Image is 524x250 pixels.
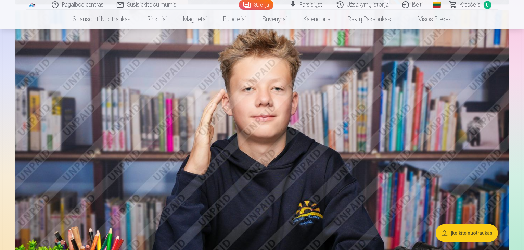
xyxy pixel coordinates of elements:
[29,3,36,7] img: /fa2
[64,10,139,29] a: Spausdinti nuotraukas
[215,10,254,29] a: Puodeliai
[436,224,498,242] button: Įkelkite nuotraukas
[295,10,340,29] a: Kalendoriai
[460,1,481,9] span: Krepšelis
[139,10,175,29] a: Rinkiniai
[254,10,295,29] a: Suvenyrai
[399,10,460,29] a: Visos prekės
[175,10,215,29] a: Magnetai
[484,1,491,9] span: 0
[340,10,399,29] a: Raktų pakabukas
